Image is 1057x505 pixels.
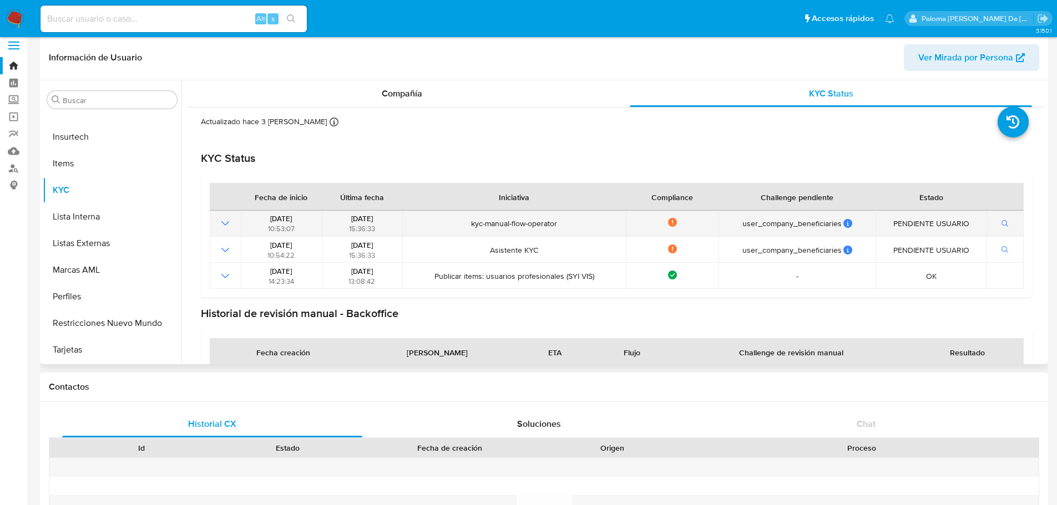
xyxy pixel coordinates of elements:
button: KYC [43,177,181,203]
button: search-icon [280,11,302,27]
button: Listas Externas [43,230,181,257]
button: Buscar [52,95,60,104]
div: Proceso [693,442,1031,453]
span: Ver Mirada por Persona [918,44,1013,71]
button: Ver Mirada por Persona [904,44,1039,71]
p: paloma.falcondesoto@mercadolibre.cl [922,13,1034,24]
span: KYC Status [809,87,853,100]
span: Alt [256,13,265,24]
h1: Contactos [49,381,1039,392]
button: Insurtech [43,124,181,150]
div: Id [77,442,207,453]
input: Buscar usuario o caso... [41,12,307,26]
button: Marcas AML [43,257,181,283]
span: Chat [857,417,876,430]
a: Salir [1037,13,1049,24]
span: Compañía [382,87,422,100]
p: Actualizado hace 3 [PERSON_NAME] [201,116,327,127]
span: Soluciones [517,417,561,430]
button: Tarjetas [43,336,181,363]
button: Restricciones Nuevo Mundo [43,310,181,336]
h1: Información de Usuario [49,52,142,63]
span: Accesos rápidos [812,13,874,24]
button: Items [43,150,181,177]
button: Lista Interna [43,203,181,230]
span: Historial CX [188,417,236,430]
div: Estado [222,442,353,453]
div: Origen [547,442,677,453]
a: Notificaciones [885,14,894,23]
div: Fecha de creación [368,442,532,453]
input: Buscar [63,95,173,105]
span: s [271,13,275,24]
button: Perfiles [43,283,181,310]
